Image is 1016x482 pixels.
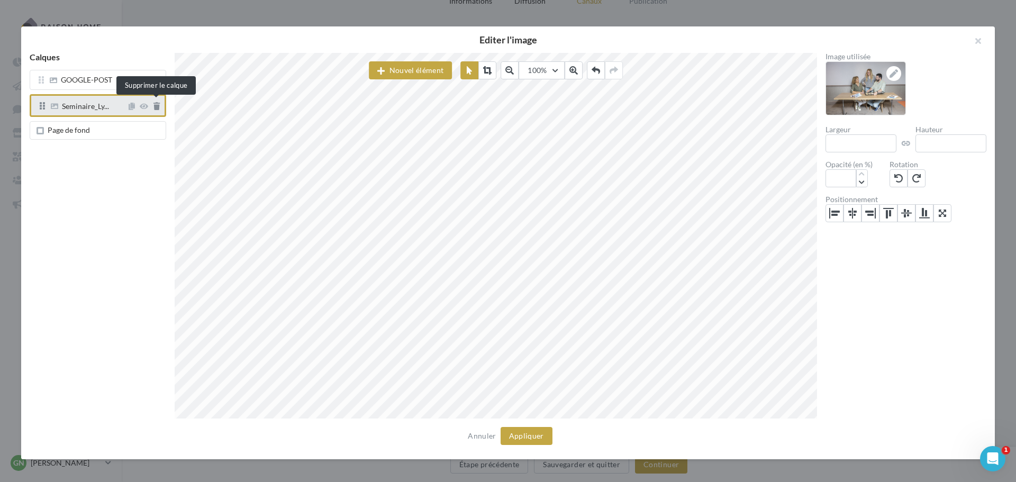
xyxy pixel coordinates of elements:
span: Page de fond [48,125,90,134]
label: Rotation [890,161,926,168]
h2: Editer l'image [38,35,978,44]
label: Image utilisée [825,53,986,60]
button: Nouvel élément [369,61,452,79]
span: 1 [1002,446,1010,454]
div: Calques [21,53,175,70]
label: Largeur [825,126,896,133]
div: Supprimer le calque [116,76,196,95]
iframe: Intercom live chat [980,446,1005,471]
span: Seminaire_Ly... [62,103,109,112]
button: Appliquer [501,427,552,445]
label: Positionnement [825,196,986,203]
label: Hauteur [915,126,986,133]
span: GOOGLE-POST [61,75,112,84]
label: Opacité (en %) [825,161,873,168]
button: 100% [519,61,564,79]
img: Image utilisée [826,62,905,115]
button: Annuler [464,430,500,442]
